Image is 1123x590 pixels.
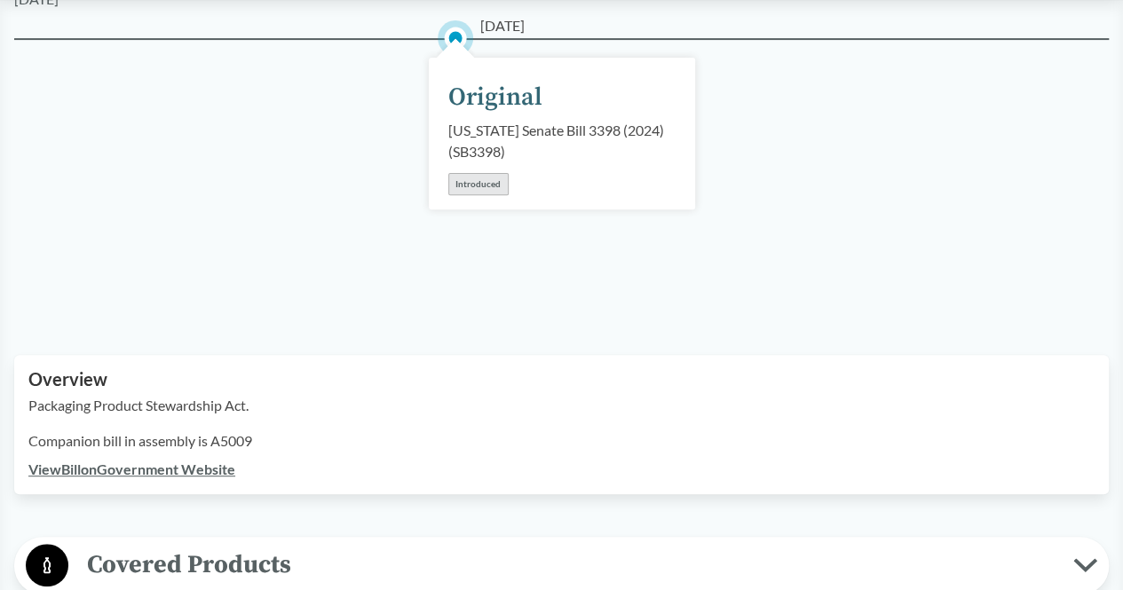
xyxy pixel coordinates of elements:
a: ViewBillonGovernment Website [28,460,235,477]
button: Covered Products [20,543,1103,588]
span: Covered Products [68,545,1073,585]
div: [US_STATE] Senate Bill 3398 (2024) ( SB3398 ) [448,120,676,162]
span: [DATE] [480,15,525,36]
h2: Overview [28,369,1095,389]
div: Original [448,79,542,116]
p: Companion bill in assembly is A5009 [28,430,1095,452]
p: Packaging Product Stewardship Act. [28,395,1095,416]
div: Introduced [448,173,509,195]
